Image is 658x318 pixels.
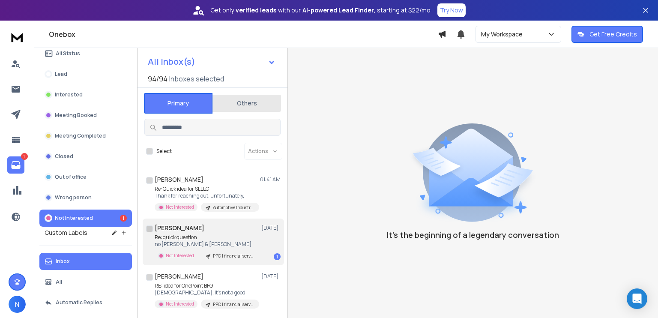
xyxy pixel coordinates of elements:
button: Get Free Credits [571,26,643,43]
p: Thank for reaching out, unfortunately, [155,192,257,199]
img: logo [9,29,26,45]
strong: AI-powered Lead Finder, [302,6,375,15]
p: Not Interested [166,204,194,210]
button: Inbox [39,253,132,270]
strong: verified leads [236,6,276,15]
p: It’s the beginning of a legendary conversation [387,229,559,241]
button: Out of office [39,168,132,186]
p: [DATE] [261,225,281,231]
span: 94 / 94 [148,74,167,84]
h3: Inboxes selected [169,74,224,84]
button: All [39,273,132,291]
button: Automatic Replies [39,294,132,311]
p: PPC | financial services [GEOGRAPHIC_DATA] [213,301,254,308]
button: Meeting Booked [39,107,132,124]
button: All Inbox(s) [141,53,282,70]
p: Get Free Credits [589,30,637,39]
button: Primary [144,93,212,114]
p: All Status [56,50,80,57]
div: Open Intercom Messenger [627,288,647,309]
p: Meeting Completed [55,132,106,139]
button: Meeting Completed [39,127,132,144]
p: Not Interested [166,301,194,307]
button: Wrong person [39,189,132,206]
h1: All Inbox(s) [148,57,195,66]
p: Re: quick question [155,234,257,241]
p: Meeting Booked [55,112,97,119]
p: no [PERSON_NAME] & [PERSON_NAME] [155,241,257,248]
div: 1 [274,253,281,260]
h3: Custom Labels [45,228,87,237]
p: Wrong person [55,194,92,201]
button: Try Now [437,3,466,17]
p: [DEMOGRAPHIC_DATA], it’s not a good [155,289,257,296]
button: N [9,296,26,313]
h1: [PERSON_NAME] [155,224,204,232]
label: Select [156,148,172,155]
p: Re: Quick idea for SLLLC [155,186,257,192]
a: 1 [7,156,24,174]
h1: [PERSON_NAME] [155,175,203,184]
p: Not Interested [55,215,93,222]
p: Interested [55,91,83,98]
p: RE: idea for OnePoint BFG [155,282,257,289]
p: Get only with our starting at $22/mo [210,6,431,15]
button: Interested [39,86,132,103]
p: Out of office [55,174,87,180]
p: My Workspace [481,30,526,39]
p: Automotive Industry | PPC | [GEOGRAPHIC_DATA] - Ascend Pixel [213,204,254,211]
p: PPC | financial services [GEOGRAPHIC_DATA] [213,253,254,259]
h1: [PERSON_NAME] [155,272,203,281]
h1: Onebox [49,29,438,39]
p: All [56,279,62,285]
button: Closed [39,148,132,165]
div: 1 [120,215,127,222]
p: 01:41 AM [260,176,281,183]
button: All Status [39,45,132,62]
p: Try Now [440,6,463,15]
p: Inbox [56,258,70,265]
button: Others [212,94,281,113]
p: Closed [55,153,73,160]
p: 1 [21,153,28,160]
button: Not Interested1 [39,210,132,227]
p: Lead [55,71,67,78]
p: [DATE] [261,273,281,280]
p: Automatic Replies [56,299,102,306]
p: Not Interested [166,252,194,259]
button: Lead [39,66,132,83]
